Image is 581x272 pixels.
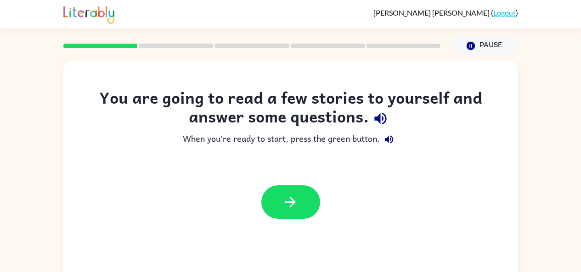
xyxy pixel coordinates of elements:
[493,8,516,17] a: Logout
[63,4,114,24] img: Literably
[373,8,518,17] div: ( )
[82,130,500,149] div: When you're ready to start, press the green button.
[373,8,491,17] span: [PERSON_NAME] [PERSON_NAME]
[82,88,500,130] div: You are going to read a few stories to yourself and answer some questions.
[451,35,518,56] button: Pause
